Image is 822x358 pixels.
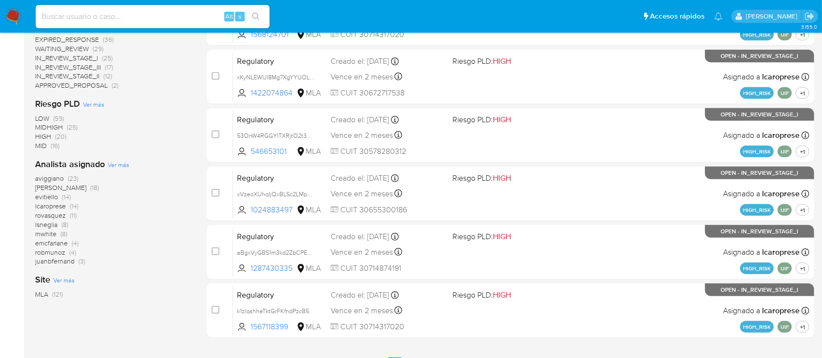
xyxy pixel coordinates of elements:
input: Buscar usuario o caso... [36,10,270,23]
a: Salir [804,11,815,21]
span: s [238,12,241,21]
span: Accesos rápidos [650,11,705,21]
button: search-icon [246,10,266,23]
span: 3.155.0 [801,23,817,31]
a: Notificaciones [714,12,723,20]
p: ezequiel.castrillon@mercadolibre.com [746,12,801,21]
span: Alt [225,12,233,21]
